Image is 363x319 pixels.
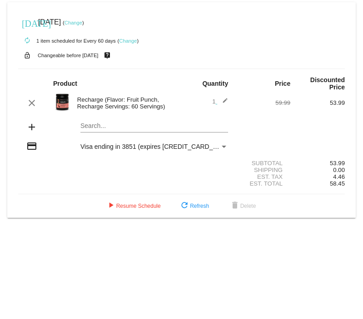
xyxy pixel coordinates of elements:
span: 58.45 [330,180,345,187]
mat-icon: autorenew [22,35,33,46]
strong: Quantity [202,80,228,87]
a: Change [65,20,82,25]
mat-icon: lock_open [22,49,33,61]
span: Delete [229,203,256,209]
mat-icon: add [26,122,37,133]
small: ( ) [63,20,84,25]
div: Est. Total [236,180,290,187]
mat-icon: [DATE] [22,17,33,28]
mat-icon: live_help [102,49,113,61]
button: Delete [222,198,264,214]
mat-icon: edit [217,98,228,108]
div: 59.99 [236,99,290,106]
span: Visa ending in 3851 (expires [CREDIT_CARD_DATA]) [80,143,233,150]
small: 1 item scheduled for Every 60 days [18,38,116,44]
mat-select: Payment Method [80,143,228,150]
a: Change [119,38,137,44]
div: Shipping [236,167,290,173]
input: Search... [80,123,228,130]
mat-icon: credit_card [26,141,37,152]
mat-icon: delete [229,201,240,211]
button: Resume Schedule [98,198,168,214]
mat-icon: clear [26,98,37,108]
strong: Product [53,80,77,87]
span: 4.46 [333,173,345,180]
mat-icon: refresh [179,201,190,211]
button: Refresh [172,198,216,214]
strong: Price [275,80,290,87]
div: 53.99 [290,99,345,106]
small: Changeable before [DATE] [38,53,99,58]
small: ( ) [118,38,139,44]
img: Recharge-60S-bottle-Image-Carousel-Fruit-Punch.png [53,93,71,111]
div: Est. Tax [236,173,290,180]
div: Recharge (Flavor: Fruit Punch, Recharge Servings: 60 Servings) [73,96,182,110]
span: 1 [212,98,228,105]
div: 53.99 [290,160,345,167]
strong: Discounted Price [310,76,345,91]
span: 0.00 [333,167,345,173]
mat-icon: play_arrow [105,201,116,211]
span: Resume Schedule [105,203,161,209]
div: Subtotal [236,160,290,167]
span: Refresh [179,203,209,209]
